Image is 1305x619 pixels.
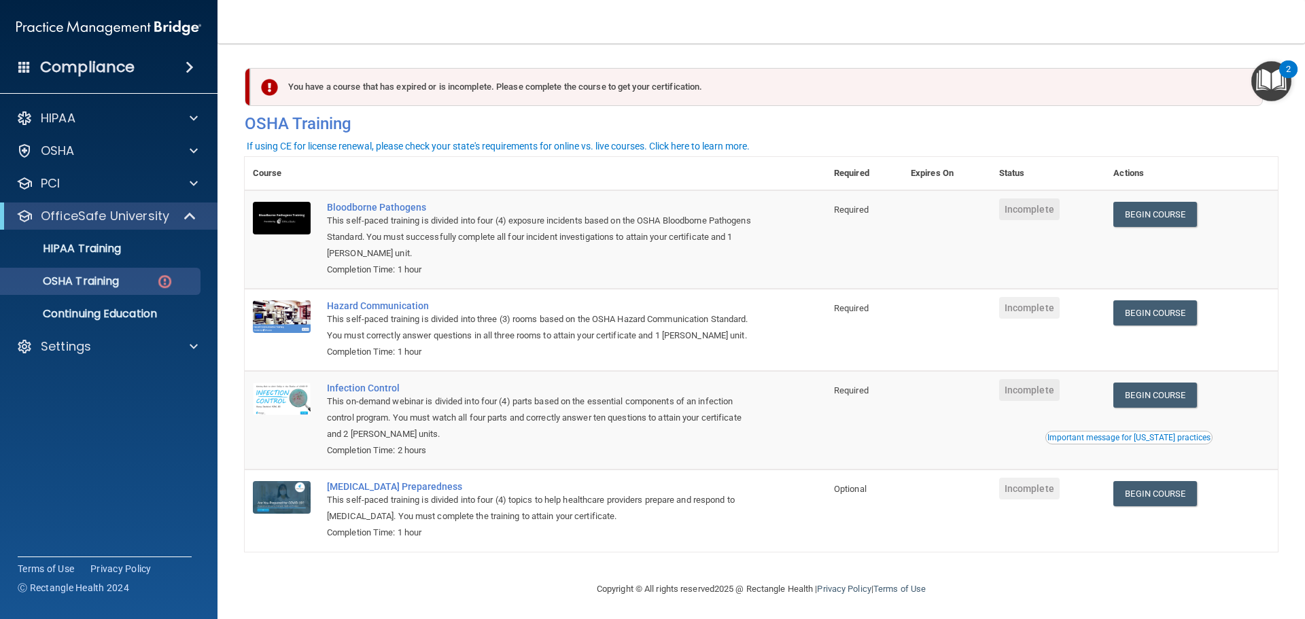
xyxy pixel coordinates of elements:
a: Infection Control [327,383,758,393]
a: Begin Course [1113,202,1196,227]
div: This on-demand webinar is divided into four (4) parts based on the essential components of an inf... [327,393,758,442]
p: Settings [41,338,91,355]
div: Completion Time: 1 hour [327,344,758,360]
img: exclamation-circle-solid-danger.72ef9ffc.png [261,79,278,96]
a: Begin Course [1113,300,1196,325]
div: This self-paced training is divided into three (3) rooms based on the OSHA Hazard Communication S... [327,311,758,344]
span: Incomplete [999,478,1060,499]
a: Privacy Policy [817,584,871,594]
a: Bloodborne Pathogens [327,202,758,213]
a: Hazard Communication [327,300,758,311]
div: Completion Time: 1 hour [327,262,758,278]
a: Settings [16,338,198,355]
p: OSHA [41,143,75,159]
div: This self-paced training is divided into four (4) exposure incidents based on the OSHA Bloodborne... [327,213,758,262]
span: Required [834,205,869,215]
a: OfficeSafe University [16,208,197,224]
img: danger-circle.6113f641.png [156,273,173,290]
h4: OSHA Training [245,114,1278,133]
a: HIPAA [16,110,198,126]
button: If using CE for license renewal, please check your state's requirements for online vs. live cours... [245,139,752,153]
p: OfficeSafe University [41,208,169,224]
p: HIPAA Training [9,242,121,255]
a: Begin Course [1113,481,1196,506]
th: Expires On [903,157,991,190]
a: Terms of Use [18,562,74,576]
button: Read this if you are a dental practitioner in the state of CA [1045,431,1213,444]
span: Required [834,385,869,395]
a: Terms of Use [873,584,926,594]
a: PCI [16,175,198,192]
div: Important message for [US_STATE] practices [1047,434,1211,442]
span: Incomplete [999,379,1060,401]
div: You have a course that has expired or is incomplete. Please complete the course to get your certi... [250,68,1263,106]
th: Status [991,157,1106,190]
th: Required [826,157,903,190]
th: Course [245,157,319,190]
span: Ⓒ Rectangle Health 2024 [18,581,129,595]
a: Begin Course [1113,383,1196,408]
p: OSHA Training [9,275,119,288]
div: If using CE for license renewal, please check your state's requirements for online vs. live cours... [247,141,750,151]
th: Actions [1105,157,1278,190]
h4: Compliance [40,58,135,77]
a: OSHA [16,143,198,159]
img: PMB logo [16,14,201,41]
span: Optional [834,484,867,494]
div: Completion Time: 2 hours [327,442,758,459]
span: Required [834,303,869,313]
div: 2 [1286,69,1291,87]
button: Open Resource Center, 2 new notifications [1251,61,1291,101]
a: [MEDICAL_DATA] Preparedness [327,481,758,492]
p: Continuing Education [9,307,194,321]
div: This self-paced training is divided into four (4) topics to help healthcare providers prepare and... [327,492,758,525]
p: PCI [41,175,60,192]
span: Incomplete [999,198,1060,220]
a: Privacy Policy [90,562,152,576]
div: Copyright © All rights reserved 2025 @ Rectangle Health | | [513,567,1009,611]
span: Incomplete [999,297,1060,319]
div: Completion Time: 1 hour [327,525,758,541]
p: HIPAA [41,110,75,126]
